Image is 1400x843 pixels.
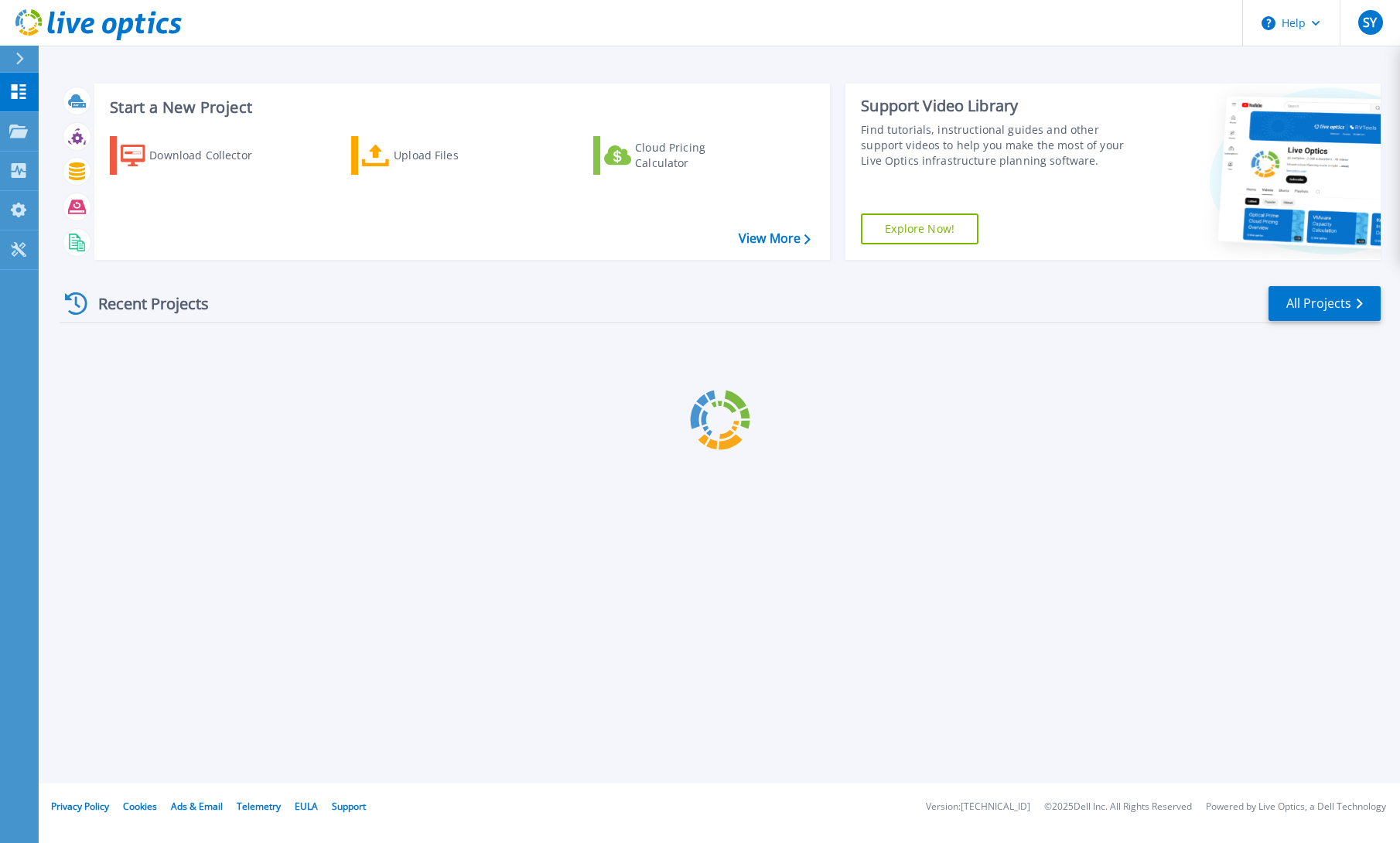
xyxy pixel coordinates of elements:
span: SY [1363,16,1377,29]
a: Telemetry [237,800,281,813]
a: Upload Files [351,136,524,175]
div: Recent Projects [60,285,230,323]
div: Find tutorials, instructional guides and other support videos to help you make the most of your L... [861,122,1132,169]
li: Powered by Live Optics, a Dell Technology [1206,802,1386,812]
a: Support [332,800,366,813]
li: © 2025 Dell Inc. All Rights Reserved [1044,802,1192,812]
a: Cloud Pricing Calculator [593,136,766,175]
a: Privacy Policy [51,800,109,813]
li: Version: [TECHNICAL_ID] [926,802,1030,812]
a: All Projects [1269,286,1381,321]
a: Ads & Email [171,800,223,813]
h3: Start a New Project [110,99,810,116]
div: Support Video Library [861,96,1132,116]
div: Upload Files [394,140,517,171]
a: EULA [295,800,318,813]
div: Cloud Pricing Calculator [635,140,759,171]
div: Download Collector [149,140,273,171]
a: View More [739,231,811,246]
a: Download Collector [110,136,282,175]
a: Cookies [123,800,157,813]
a: Explore Now! [861,213,978,244]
